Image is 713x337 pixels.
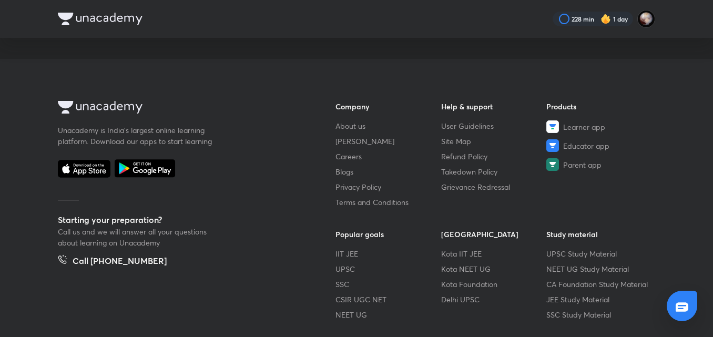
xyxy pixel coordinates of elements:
[335,120,441,131] a: About us
[546,248,652,259] a: UPSC Study Material
[335,136,441,147] a: [PERSON_NAME]
[546,279,652,290] a: CA Foundation Study Material
[335,101,441,112] h6: Company
[335,151,441,162] a: Careers
[546,309,652,320] a: SSC Study Material
[546,158,652,171] a: Parent app
[58,254,167,269] a: Call [PHONE_NUMBER]
[546,263,652,274] a: NEET UG Study Material
[546,139,652,152] a: Educator app
[546,294,652,305] a: JEE Study Material
[546,101,652,112] h6: Products
[441,151,547,162] a: Refund Policy
[441,166,547,177] a: Takedown Policy
[546,158,559,171] img: Parent app
[441,248,547,259] a: Kota IIT JEE
[58,101,302,116] a: Company Logo
[441,136,547,147] a: Site Map
[335,151,362,162] span: Careers
[441,120,547,131] a: User Guidelines
[441,279,547,290] a: Kota Foundation
[546,120,559,133] img: Learner app
[335,294,441,305] a: CSIR UGC NET
[58,226,216,248] p: Call us and we will answer all your questions about learning on Unacademy
[441,263,547,274] a: Kota NEET UG
[441,294,547,305] a: Delhi UPSC
[546,120,652,133] a: Learner app
[335,181,441,192] a: Privacy Policy
[563,121,605,132] span: Learner app
[335,166,441,177] a: Blogs
[335,197,441,208] a: Terms and Conditions
[58,213,302,226] h5: Starting your preparation?
[58,101,142,114] img: Company Logo
[563,140,609,151] span: Educator app
[441,101,547,112] h6: Help & support
[563,159,602,170] span: Parent app
[546,139,559,152] img: Educator app
[600,14,611,24] img: streak
[58,13,142,25] img: Company Logo
[73,254,167,269] h5: Call [PHONE_NUMBER]
[335,263,441,274] a: UPSC
[441,229,547,240] h6: [GEOGRAPHIC_DATA]
[335,229,441,240] h6: Popular goals
[546,229,652,240] h6: Study material
[335,309,441,320] a: NEET UG
[441,181,547,192] a: Grievance Redressal
[58,125,216,147] p: Unacademy is India’s largest online learning platform. Download our apps to start learning
[335,248,441,259] a: IIT JEE
[637,10,655,28] img: Swarit
[335,279,441,290] a: SSC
